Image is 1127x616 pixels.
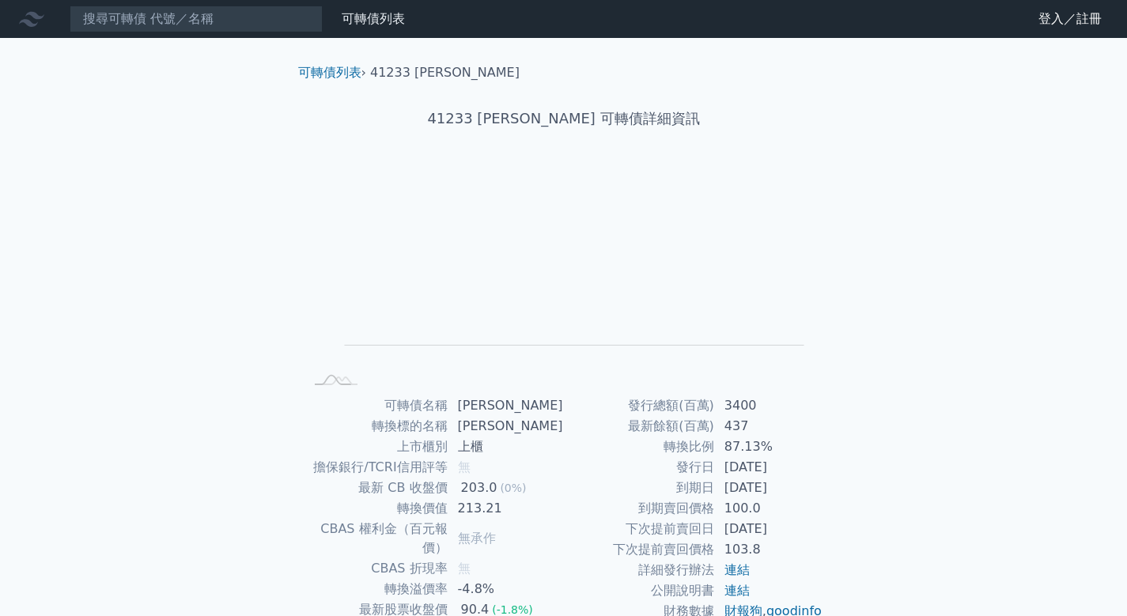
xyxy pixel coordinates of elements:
[715,395,823,416] td: 3400
[448,436,564,457] td: 上櫃
[715,539,823,560] td: 103.8
[564,416,715,436] td: 最新餘額(百萬)
[564,395,715,416] td: 發行總額(百萬)
[724,583,750,598] a: 連結
[458,478,501,497] div: 203.0
[304,558,448,579] td: CBAS 折現率
[304,416,448,436] td: 轉換標的名稱
[458,459,471,474] span: 無
[448,395,564,416] td: [PERSON_NAME]
[564,457,715,478] td: 發行日
[500,482,526,494] span: (0%)
[715,498,823,519] td: 100.0
[564,580,715,601] td: 公開說明書
[564,560,715,580] td: 詳細發行辦法
[330,180,804,368] g: Chart
[304,579,448,599] td: 轉換溢價率
[715,436,823,457] td: 87.13%
[304,457,448,478] td: 擔保銀行/TCRI信用評等
[304,436,448,457] td: 上市櫃別
[448,579,564,599] td: -4.8%
[342,11,405,26] a: 可轉債列表
[564,478,715,498] td: 到期日
[715,416,823,436] td: 437
[298,65,361,80] a: 可轉債列表
[715,457,823,478] td: [DATE]
[458,561,471,576] span: 無
[564,519,715,539] td: 下次提前賣回日
[492,603,533,616] span: (-1.8%)
[304,519,448,558] td: CBAS 權利金（百元報價）
[564,436,715,457] td: 轉換比例
[1026,6,1114,32] a: 登入／註冊
[715,478,823,498] td: [DATE]
[370,63,520,82] li: 41233 [PERSON_NAME]
[564,498,715,519] td: 到期賣回價格
[70,6,323,32] input: 搜尋可轉債 代號／名稱
[304,395,448,416] td: 可轉債名稱
[448,416,564,436] td: [PERSON_NAME]
[724,562,750,577] a: 連結
[304,478,448,498] td: 最新 CB 收盤價
[564,539,715,560] td: 下次提前賣回價格
[458,531,496,546] span: 無承作
[304,498,448,519] td: 轉換價值
[286,108,842,130] h1: 41233 [PERSON_NAME] 可轉債詳細資訊
[715,519,823,539] td: [DATE]
[448,498,564,519] td: 213.21
[298,63,366,82] li: ›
